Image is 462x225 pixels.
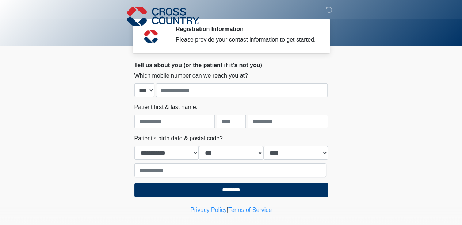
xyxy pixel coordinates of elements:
a: Privacy Policy [190,207,227,213]
img: Cross Country Logo [127,5,199,27]
label: Which mobile number can we reach you at? [134,71,248,80]
img: Agent Avatar [140,26,162,47]
label: Patient's birth date & postal code? [134,134,223,143]
div: Please provide your contact information to get started. [176,35,317,44]
a: Terms of Service [228,207,272,213]
h2: Tell us about you (or the patient if it's not you) [134,62,328,69]
label: Patient first & last name: [134,103,198,112]
a: | [227,207,228,213]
